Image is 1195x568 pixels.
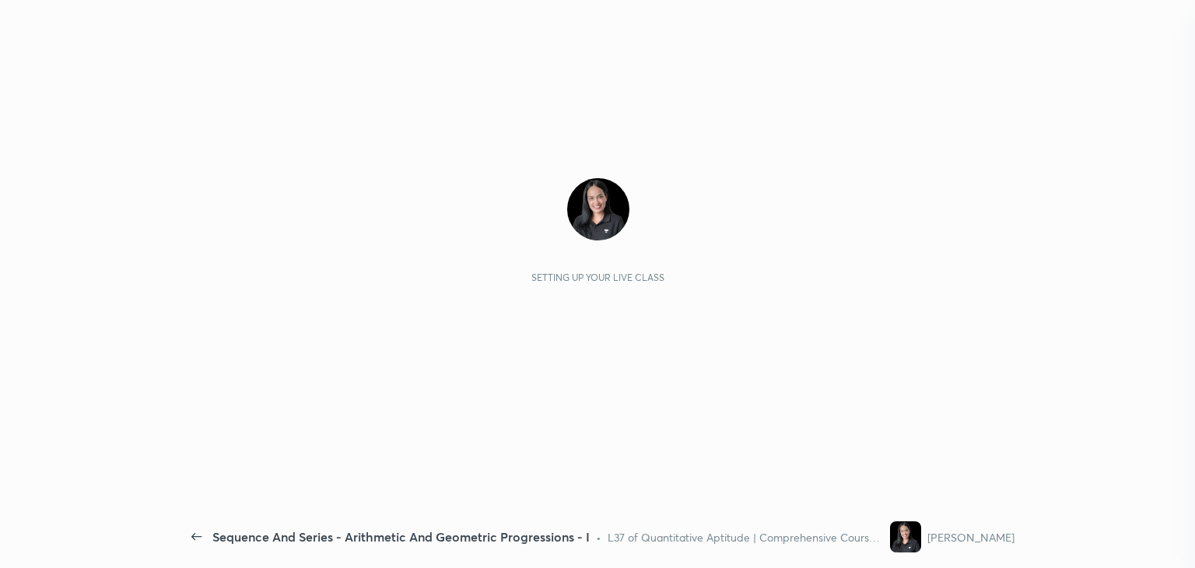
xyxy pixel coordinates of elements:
img: 3bd8f50cf52542888569fb27f05e67d4.jpg [890,521,921,552]
img: 3bd8f50cf52542888569fb27f05e67d4.jpg [567,178,629,240]
div: • [596,529,601,545]
div: Sequence And Series - Arithmetic And Geometric Progressions - I [212,528,590,546]
div: [PERSON_NAME] [927,529,1015,545]
div: Setting up your live class [531,272,664,283]
div: L37 of Quantitative Aptitude | Comprehensive Course | [PERSON_NAME] [608,529,884,545]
